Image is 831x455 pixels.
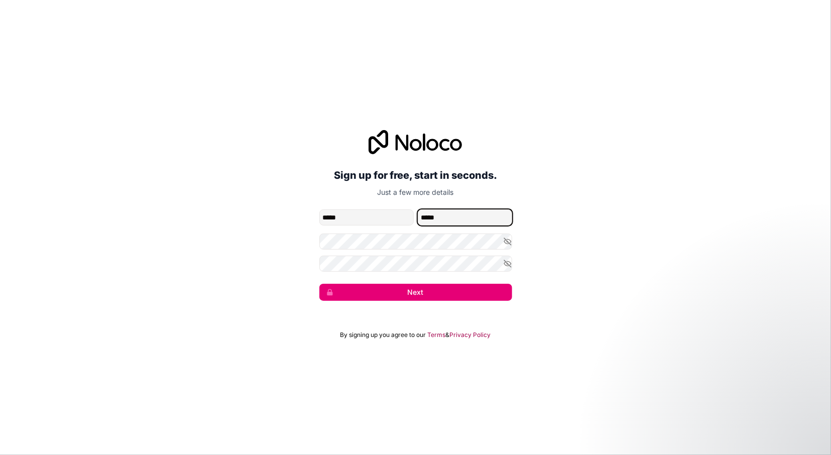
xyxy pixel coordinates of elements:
[319,234,512,250] input: Password
[340,331,426,339] span: By signing up you agree to our
[319,209,414,225] input: given-name
[319,187,512,197] p: Just a few more details
[428,331,446,339] a: Terms
[319,284,512,301] button: Next
[630,380,831,450] iframe: Intercom notifications message
[319,256,512,272] input: Confirm password
[450,331,491,339] a: Privacy Policy
[319,166,512,184] h2: Sign up for free, start in seconds.
[418,209,512,225] input: family-name
[446,331,450,339] span: &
